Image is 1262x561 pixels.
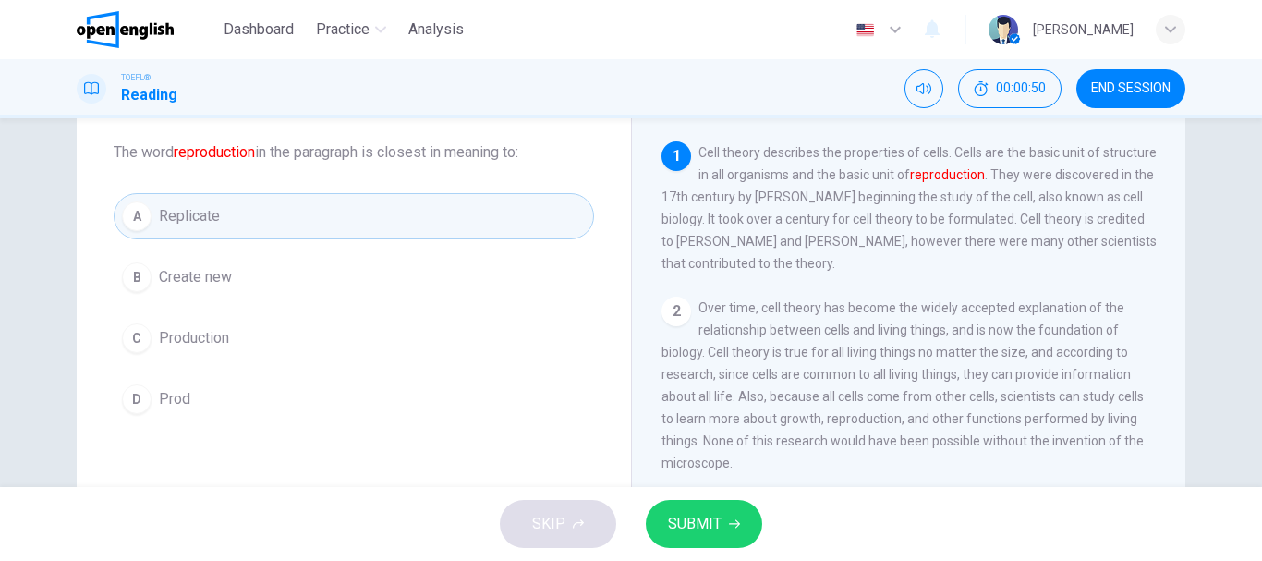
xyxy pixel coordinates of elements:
[174,143,255,161] font: reproduction
[910,167,985,182] font: reproduction
[958,69,1062,108] div: Hide
[904,69,943,108] div: Mute
[114,254,594,300] button: BCreate new
[401,13,471,46] button: Analysis
[122,323,152,353] div: C
[77,11,174,48] img: OpenEnglish logo
[661,300,1144,470] span: Over time, cell theory has become the widely accepted explanation of the relationship between cel...
[159,266,232,288] span: Create new
[408,18,464,41] span: Analysis
[1033,18,1134,41] div: [PERSON_NAME]
[646,500,762,548] button: SUBMIT
[159,388,190,410] span: Prod
[661,145,1157,271] span: Cell theory describes the properties of cells. Cells are the basic unit of structure in all organ...
[316,18,370,41] span: Practice
[122,384,152,414] div: D
[854,23,877,37] img: en
[996,81,1046,96] span: 00:00:50
[114,193,594,239] button: AReplicate
[114,376,594,422] button: DProd
[224,18,294,41] span: Dashboard
[668,511,722,537] span: SUBMIT
[114,141,594,164] span: The word in the paragraph is closest in meaning to:
[122,262,152,292] div: B
[989,15,1018,44] img: Profile picture
[114,315,594,361] button: CProduction
[309,13,394,46] button: Practice
[1076,69,1185,108] button: END SESSION
[958,69,1062,108] button: 00:00:50
[121,84,177,106] h1: Reading
[661,297,691,326] div: 2
[77,11,216,48] a: OpenEnglish logo
[122,201,152,231] div: A
[1091,81,1171,96] span: END SESSION
[159,205,220,227] span: Replicate
[661,141,691,171] div: 1
[216,13,301,46] button: Dashboard
[159,327,229,349] span: Production
[121,71,151,84] span: TOEFL®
